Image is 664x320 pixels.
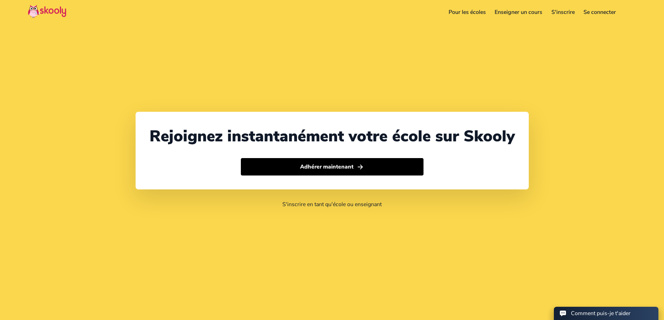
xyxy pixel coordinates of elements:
a: S'inscrire [547,7,579,18]
a: Enseigner un cours [490,7,547,18]
a: S'inscrire en tant qu'école ou enseignant [282,201,382,208]
div: Rejoignez instantanément votre école sur Skooly [150,126,515,147]
a: Pour les écoles [444,7,490,18]
button: Adhérer maintenantarrow forward outline [241,158,423,175]
ion-icon: arrow forward outline [357,163,364,171]
img: Skooly [28,5,66,18]
button: menu outline [626,7,636,18]
a: Se connecter [579,7,621,18]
